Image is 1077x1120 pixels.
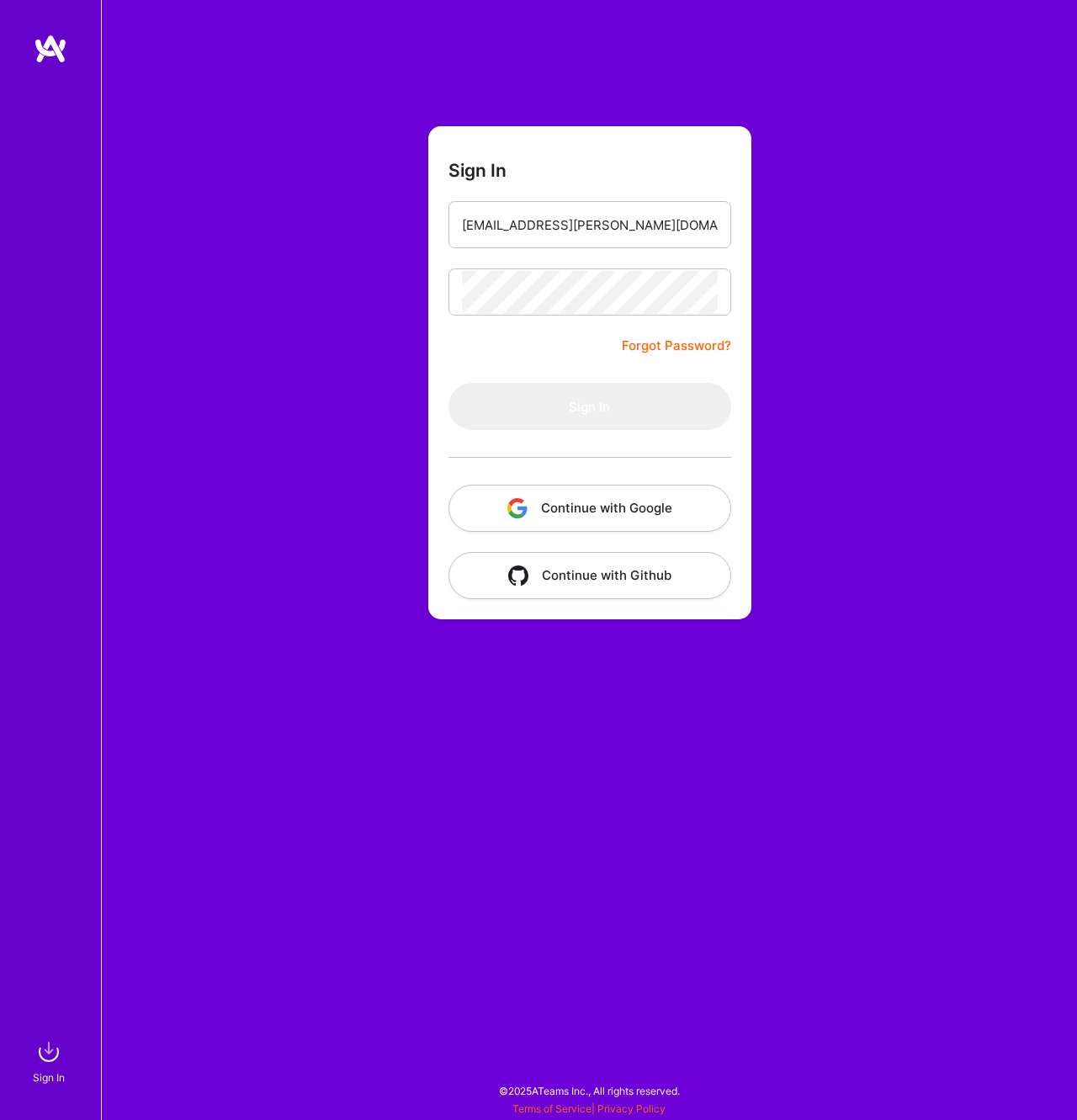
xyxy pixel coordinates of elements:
div: © 2025 ATeams Inc., All rights reserved. [101,1070,1077,1112]
span: | [512,1102,666,1115]
img: logo [34,34,67,64]
img: icon [507,498,528,518]
input: Email... [462,204,718,247]
img: sign in [32,1035,66,1069]
a: Terms of Service [512,1102,592,1115]
a: Forgot Password? [622,336,731,356]
a: Privacy Policy [597,1102,666,1115]
a: sign inSign In [35,1035,66,1086]
img: icon [508,565,528,586]
button: Sign In [448,383,731,430]
h3: Sign In [448,160,507,181]
button: Continue with Github [448,552,731,599]
div: Sign In [33,1069,65,1086]
button: Continue with Google [448,485,731,532]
